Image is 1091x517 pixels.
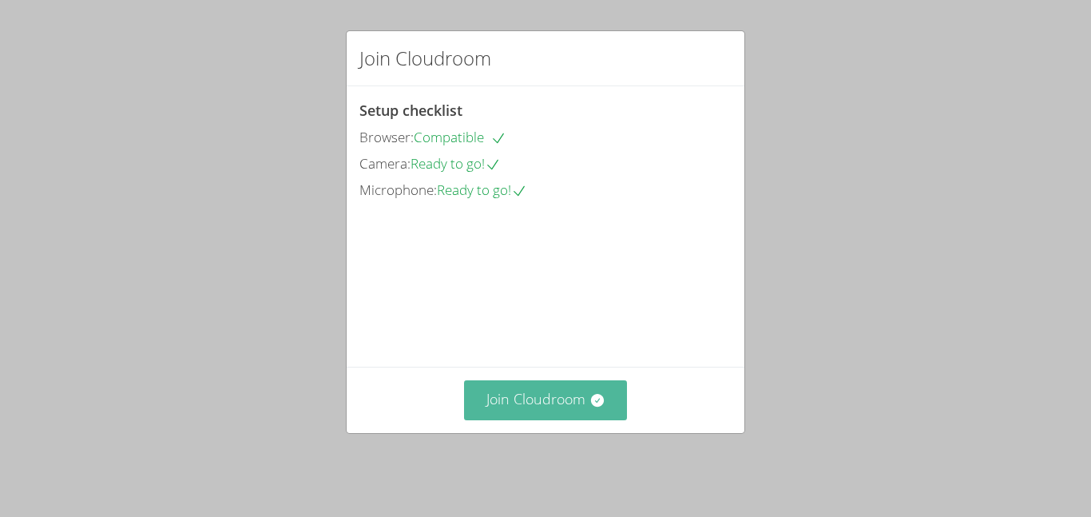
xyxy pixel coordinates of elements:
span: Browser: [359,128,414,146]
span: Compatible [414,128,506,146]
span: Microphone: [359,181,437,199]
span: Setup checklist [359,101,462,120]
span: Camera: [359,154,411,173]
button: Join Cloudroom [464,380,628,420]
span: Ready to go! [411,154,501,173]
h2: Join Cloudroom [359,44,491,73]
span: Ready to go! [437,181,527,199]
